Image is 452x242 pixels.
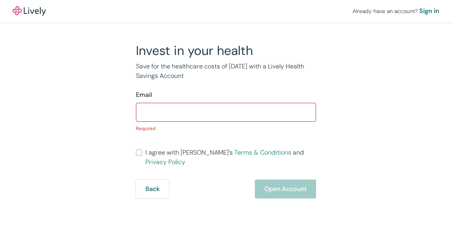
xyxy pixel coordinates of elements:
span: I agree with [PERSON_NAME]’s and [145,148,316,167]
img: Lively [13,6,46,16]
a: LivelyLively [13,6,46,16]
a: Privacy Policy [145,158,185,166]
a: Sign in [419,6,439,16]
p: Save for the healthcare costs of [DATE] with a Lively Health Savings Account [136,62,316,81]
button: Back [136,180,169,199]
a: Terms & Conditions [234,148,291,157]
div: Already have an account? [352,6,439,16]
label: Email [136,90,152,100]
h2: Invest in your health [136,43,316,59]
p: Required [136,125,316,132]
